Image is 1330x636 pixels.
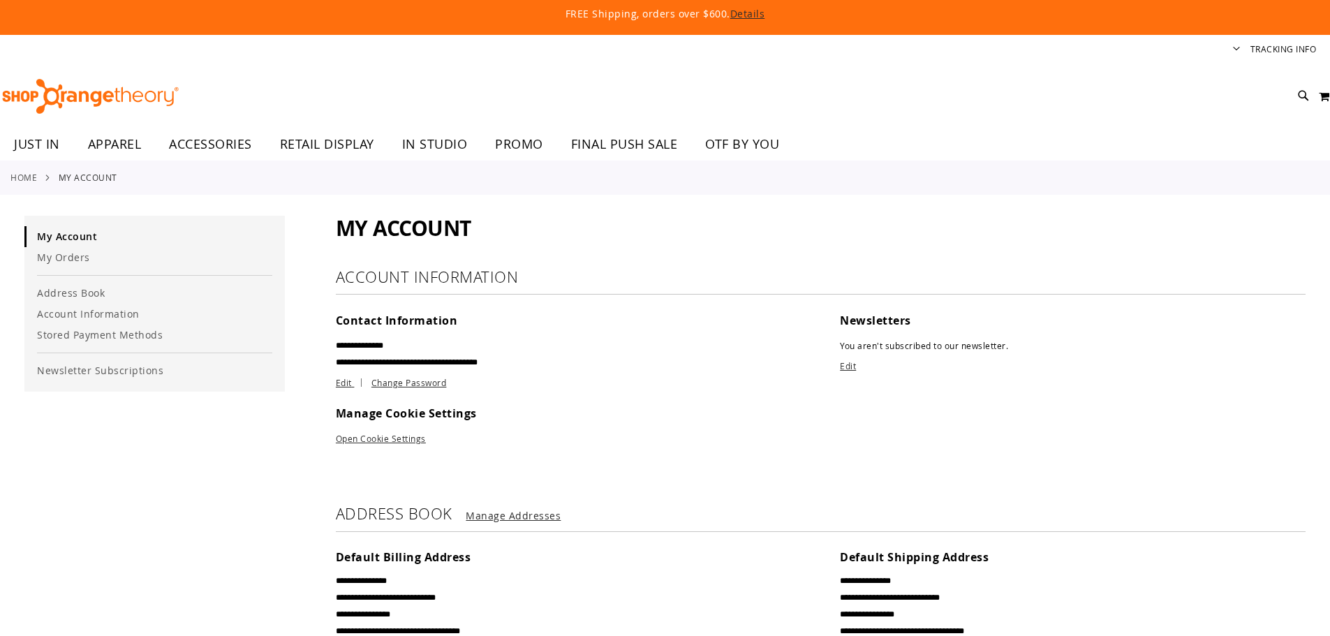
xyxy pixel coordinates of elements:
button: Account menu [1233,43,1240,57]
a: APPAREL [74,128,156,161]
a: Account Information [24,304,285,325]
span: My Account [336,214,471,242]
a: RETAIL DISPLAY [266,128,388,161]
span: OTF BY YOU [705,128,779,160]
a: OTF BY YOU [691,128,793,161]
strong: Account Information [336,267,519,287]
a: ACCESSORIES [155,128,266,161]
a: Details [730,7,765,20]
a: My Orders [24,247,285,268]
span: APPAREL [88,128,142,160]
strong: Address Book [336,503,452,524]
span: FINAL PUSH SALE [571,128,678,160]
span: Manage Cookie Settings [336,406,477,421]
p: You aren't subscribed to our newsletter. [840,337,1306,354]
span: JUST IN [14,128,60,160]
a: Edit [840,360,856,371]
a: Edit [336,377,369,388]
strong: My Account [59,171,117,184]
span: Contact Information [336,313,458,328]
span: PROMO [495,128,543,160]
a: PROMO [481,128,557,161]
a: Newsletter Subscriptions [24,360,285,381]
a: Home [10,171,37,184]
a: Address Book [24,283,285,304]
a: FINAL PUSH SALE [557,128,692,161]
a: My Account [24,226,285,247]
span: RETAIL DISPLAY [280,128,374,160]
a: Stored Payment Methods [24,325,285,346]
span: Default Shipping Address [840,549,989,565]
span: Edit [336,377,352,388]
span: Default Billing Address [336,549,471,565]
a: Manage Addresses [466,509,561,522]
a: IN STUDIO [388,128,482,161]
a: Tracking Info [1250,43,1317,55]
span: IN STUDIO [402,128,468,160]
a: Change Password [371,377,447,388]
span: ACCESSORIES [169,128,252,160]
a: Open Cookie Settings [336,433,426,444]
p: FREE Shipping, orders over $600. [246,7,1084,21]
span: Newsletters [840,313,911,328]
